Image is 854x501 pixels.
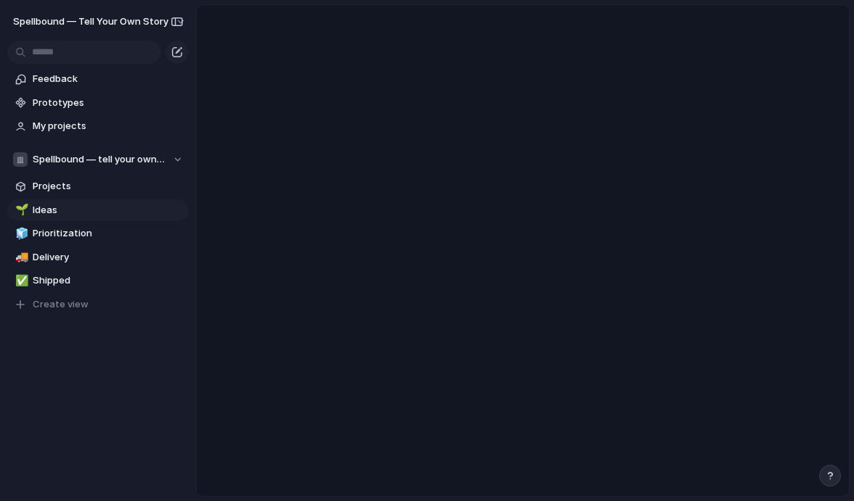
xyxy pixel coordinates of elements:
[7,199,189,221] a: 🌱Ideas
[13,273,28,288] button: ✅
[33,203,184,218] span: Ideas
[7,92,189,114] a: Prototypes
[33,96,184,110] span: Prototypes
[7,247,189,268] a: 🚚Delivery
[13,226,28,241] button: 🧊
[33,297,89,312] span: Create view
[15,225,25,242] div: 🧊
[33,179,184,194] span: Projects
[15,202,25,218] div: 🌱
[33,72,184,86] span: Feedback
[7,175,189,197] a: Projects
[7,294,189,315] button: Create view
[7,149,189,170] button: Spellbound — tell your own story
[13,250,28,265] button: 🚚
[7,115,189,137] a: My projects
[13,15,168,29] span: Spellbound — tell your own story
[33,119,184,133] span: My projects
[15,249,25,265] div: 🚚
[7,270,189,291] a: ✅Shipped
[33,250,184,265] span: Delivery
[7,68,189,90] a: Feedback
[33,226,184,241] span: Prioritization
[15,273,25,289] div: ✅
[33,273,184,288] span: Shipped
[13,203,28,218] button: 🌱
[7,223,189,244] a: 🧊Prioritization
[7,10,194,33] button: Spellbound — tell your own story
[33,152,165,167] span: Spellbound — tell your own story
